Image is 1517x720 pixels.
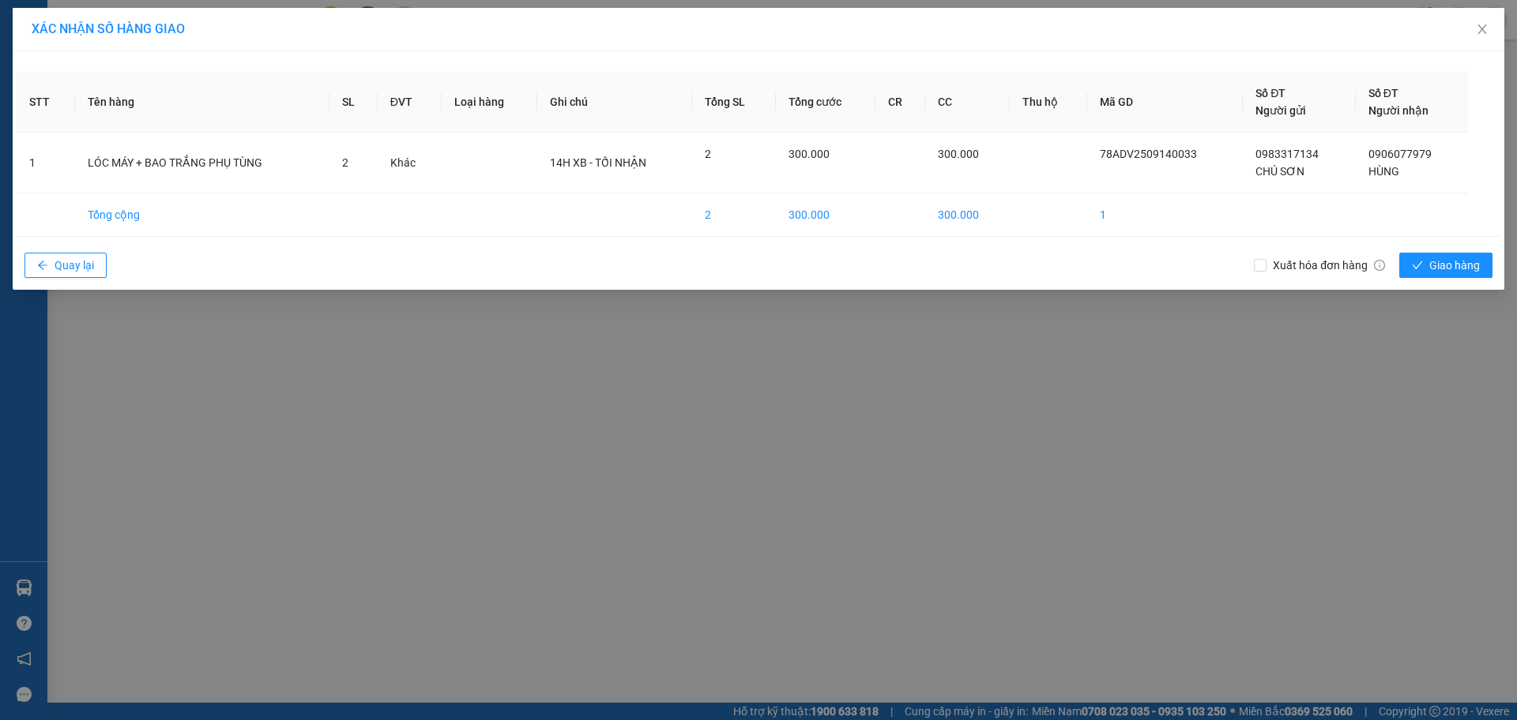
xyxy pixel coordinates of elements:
[1255,148,1319,160] span: 0983317134
[329,72,378,133] th: SL
[1368,148,1432,160] span: 0906077979
[1368,104,1429,117] span: Người nhận
[37,260,48,272] span: arrow-left
[75,133,329,193] td: LÓC MÁY + BAO TRẮNG PHỤ TÙNG
[13,13,112,51] div: VP Phú Riềng
[17,72,75,133] th: STT
[1374,260,1385,271] span: info-circle
[12,102,115,121] div: 50.000
[925,72,1010,133] th: CC
[1100,148,1197,160] span: 78ADV2509140033
[550,156,646,169] span: 14H XB - TỐI NHẬN
[1087,72,1243,133] th: Mã GD
[1368,165,1399,178] span: HÙNG
[24,253,107,278] button: arrow-leftQuay lại
[1267,257,1391,274] span: Xuất hóa đơn hàng
[1412,260,1423,272] span: check
[13,51,112,70] div: TÂM
[1429,257,1480,274] span: Giao hàng
[692,193,776,237] td: 2
[378,133,442,193] td: Khác
[1010,72,1087,133] th: Thu hộ
[692,72,776,133] th: Tổng SL
[342,156,348,169] span: 2
[1476,23,1489,36] span: close
[1399,253,1493,278] button: checkGiao hàng
[537,72,692,133] th: Ghi chú
[75,193,329,237] td: Tổng cộng
[776,72,875,133] th: Tổng cước
[875,72,926,133] th: CR
[75,72,329,133] th: Tên hàng
[32,21,185,36] span: XÁC NHẬN SỐ HÀNG GIAO
[12,103,36,120] span: CR :
[1255,87,1285,99] span: Số ĐT
[1255,104,1306,117] span: Người gửi
[1255,165,1304,178] span: CHÚ SƠN
[938,148,979,160] span: 300.000
[1460,8,1504,52] button: Close
[705,148,711,160] span: 2
[123,13,231,32] div: VP QL13
[789,148,830,160] span: 300.000
[13,15,38,32] span: Gửi:
[776,193,875,237] td: 300.000
[17,133,75,193] td: 1
[123,15,161,32] span: Nhận:
[1087,193,1243,237] td: 1
[378,72,442,133] th: ĐVT
[123,32,231,51] div: TUÂN
[925,193,1010,237] td: 300.000
[55,257,94,274] span: Quay lại
[1368,87,1398,99] span: Số ĐT
[442,72,537,133] th: Loại hàng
